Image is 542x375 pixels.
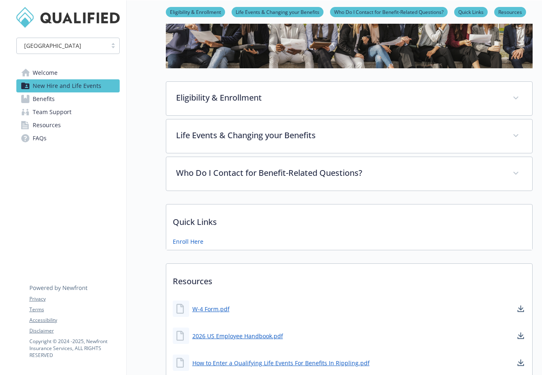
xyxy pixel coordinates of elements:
a: Resources [16,119,120,132]
a: 2026 US Employee Handbook.pdf [192,332,283,340]
a: Accessibility [29,317,119,324]
a: Benefits [16,92,120,106]
span: Benefits [33,92,55,106]
a: Life Events & Changing your Benefits [232,8,323,16]
div: Life Events & Changing your Benefits [166,119,532,153]
a: Welcome [16,66,120,79]
p: Quick Links [166,204,532,235]
a: Who Do I Contact for Benefit-Related Questions? [330,8,448,16]
span: [GEOGRAPHIC_DATA] [21,41,103,50]
a: Disclaimer [29,327,119,335]
a: Terms [29,306,119,313]
div: Who Do I Contact for Benefit-Related Questions? [166,157,532,191]
div: Eligibility & Enrollment [166,82,532,115]
span: FAQs [33,132,47,145]
a: FAQs [16,132,120,145]
span: [GEOGRAPHIC_DATA] [24,41,81,50]
span: Resources [33,119,61,132]
a: download document [516,331,526,341]
p: Who Do I Contact for Benefit-Related Questions? [176,167,503,179]
a: Enroll Here [173,237,203,246]
p: Eligibility & Enrollment [176,92,503,104]
p: Resources [166,264,532,294]
a: How to Enter a Qualifying Life Events For Benefits In Rippling.pdf [192,359,370,367]
a: download document [516,304,526,314]
span: Team Support [33,106,71,119]
a: Resources [494,8,526,16]
a: Quick Links [454,8,488,16]
p: Life Events & Changing your Benefits [176,129,503,141]
a: W-4 Form.pdf [192,305,230,313]
a: Eligibility & Enrollment [166,8,225,16]
span: New Hire and Life Events [33,79,101,92]
p: Copyright © 2024 - 2025 , Newfront Insurance Services, ALL RIGHTS RESERVED [29,338,119,359]
a: Team Support [16,106,120,119]
span: Welcome [33,66,58,79]
a: Privacy [29,295,119,303]
a: New Hire and Life Events [16,79,120,92]
a: download document [516,358,526,368]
